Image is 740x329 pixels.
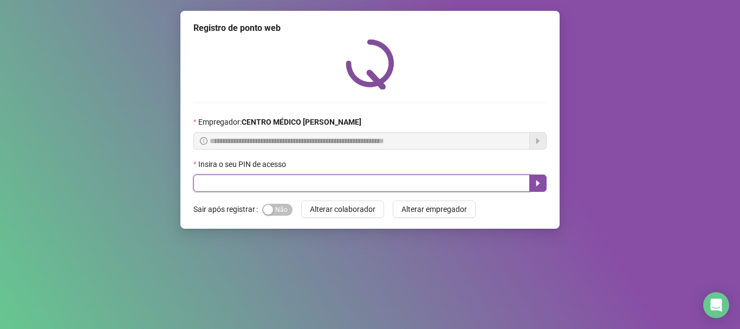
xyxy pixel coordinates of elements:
span: Alterar colaborador [310,203,375,215]
span: caret-right [534,179,542,188]
strong: CENTRO MÉDICO [PERSON_NAME] [242,118,361,126]
span: Alterar empregador [401,203,467,215]
div: Registro de ponto web [193,22,547,35]
span: Empregador : [198,116,361,128]
div: Open Intercom Messenger [703,292,729,318]
button: Alterar colaborador [301,201,384,218]
img: QRPoint [346,39,394,89]
span: info-circle [200,137,207,145]
button: Alterar empregador [393,201,476,218]
label: Sair após registrar [193,201,262,218]
label: Insira o seu PIN de acesso [193,158,293,170]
